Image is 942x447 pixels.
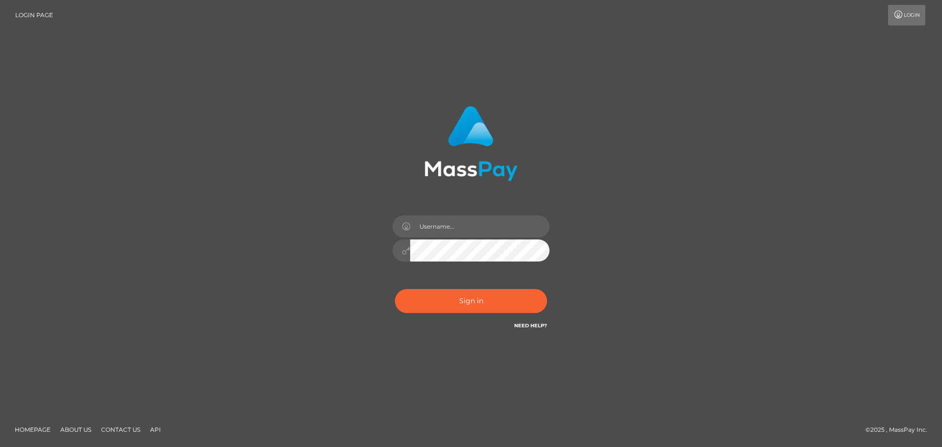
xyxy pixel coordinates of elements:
a: Need Help? [514,322,547,329]
img: MassPay Login [424,106,518,181]
a: API [146,422,165,437]
button: Sign in [395,289,547,313]
a: About Us [56,422,95,437]
input: Username... [410,215,549,237]
a: Contact Us [97,422,144,437]
div: © 2025 , MassPay Inc. [865,424,935,435]
a: Login [888,5,925,26]
a: Login Page [15,5,53,26]
a: Homepage [11,422,54,437]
